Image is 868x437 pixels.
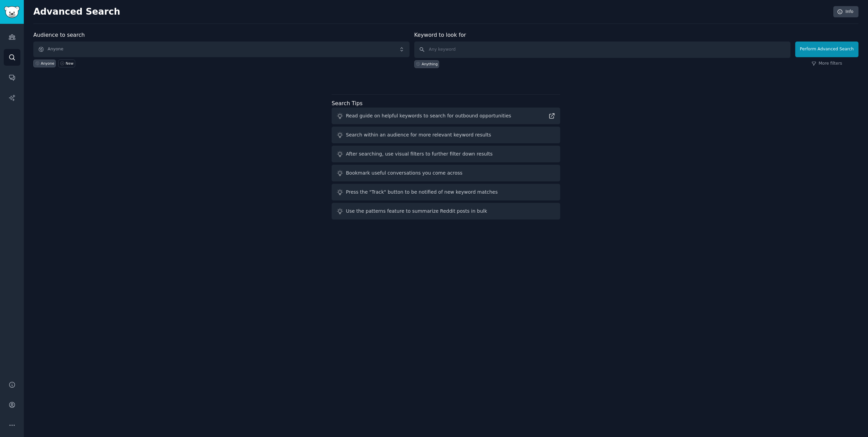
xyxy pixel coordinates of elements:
[346,189,498,196] div: Press the "Track" button to be notified of new keyword matches
[346,208,487,215] div: Use the patterns feature to summarize Reddit posts in bulk
[414,42,790,58] input: Any keyword
[414,32,466,38] label: Keyword to look for
[812,61,842,67] a: More filters
[346,150,493,158] div: After searching, use visual filters to further filter down results
[4,6,20,18] img: GummySearch logo
[66,61,73,66] div: New
[332,100,363,107] label: Search Tips
[346,131,491,139] div: Search within an audience for more relevant keyword results
[33,32,85,38] label: Audience to search
[422,62,438,66] div: Anything
[41,61,54,66] div: Anyone
[33,42,410,57] button: Anyone
[346,112,511,119] div: Read guide on helpful keywords to search for outbound opportunities
[58,60,75,67] a: New
[346,169,463,177] div: Bookmark useful conversations you come across
[33,6,830,17] h2: Advanced Search
[833,6,858,18] a: Info
[795,42,858,57] button: Perform Advanced Search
